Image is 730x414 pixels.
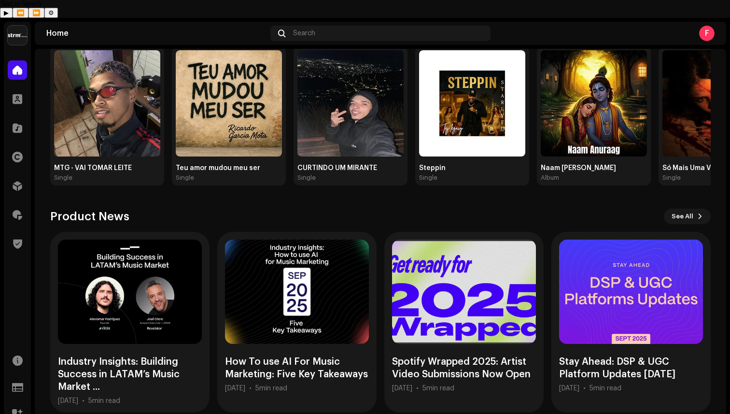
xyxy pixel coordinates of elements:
[54,50,160,157] img: 3ef195c8-58b2-4028-84d3-9125a469cf87
[225,385,245,392] div: [DATE]
[44,8,58,18] button: Settings
[176,174,194,182] div: Single
[559,356,703,381] div: Stay Ahead: DSP & UGC Platform Updates [DATE]
[82,397,84,405] div: •
[54,164,160,172] div: MTG - VAI TOMAR LEITE
[50,209,129,224] h3: Product News
[419,164,525,172] div: Steppin
[422,385,454,392] div: 5
[176,50,282,157] img: fb3667bd-1fe5-45b7-af54-b21d9fadf5c2
[590,385,621,392] div: 5
[426,385,454,392] span: min read
[672,207,693,226] span: See All
[664,209,711,224] button: See All
[416,385,419,392] div: •
[259,385,287,392] span: min read
[8,26,27,45] img: 408b884b-546b-4518-8448-1008f9c76b02
[593,385,621,392] span: min read
[58,397,78,405] div: [DATE]
[419,174,437,182] div: Single
[54,174,72,182] div: Single
[92,398,120,404] span: min read
[559,385,579,392] div: [DATE]
[28,8,44,18] button: Forward
[297,164,404,172] div: CURTINDO UM MIRANTE
[583,385,586,392] div: •
[297,174,316,182] div: Single
[176,164,282,172] div: Teu amor mudou meu ser
[699,26,715,41] div: F
[541,174,559,182] div: Album
[662,174,681,182] div: Single
[293,29,315,37] span: Search
[419,50,525,157] img: bec931d1-7b6e-487c-acb8-bbc4e7ea99d8
[392,356,536,381] div: Spotify Wrapped 2025: Artist Video Submissions Now Open
[58,356,202,393] div: Industry Insights: Building Success in LATAM’s Music Market ...
[88,397,120,405] div: 5
[13,8,28,18] button: Previous
[225,356,369,381] div: How To use AI For Music Marketing: Five Key Takeaways
[255,385,287,392] div: 5
[541,50,647,157] img: f121e354-dc41-4de9-a1a0-9c906552fcbe
[46,29,267,37] div: Home
[297,50,404,157] img: 05dfefc7-1ee9-4e97-b106-5805a1bd883b
[249,385,252,392] div: •
[541,164,647,172] div: Naam [PERSON_NAME]
[392,385,412,392] div: [DATE]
